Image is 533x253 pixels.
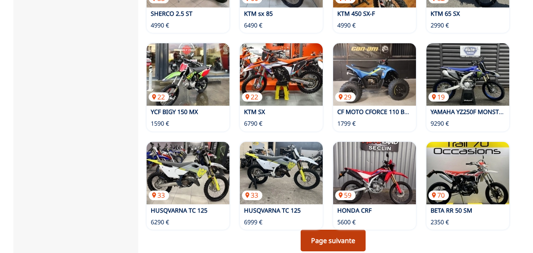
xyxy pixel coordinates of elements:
[431,10,460,17] a: KTM 65 SX
[244,108,265,116] a: KTM SX
[242,191,262,200] p: 33
[151,218,169,226] p: 6290 €
[301,230,366,251] a: Page suivante
[426,142,509,204] img: BETA RR 50 SM
[431,108,530,116] a: YAMAHA YZ250F MONSTER ENERGY
[147,142,229,204] a: HUSQVARNA TC 12533
[337,206,371,214] a: HONDA CRF
[337,218,356,226] p: 5600 €
[244,119,262,128] p: 6790 €
[244,10,273,17] a: KTM sx 85
[149,92,169,102] p: 22
[240,142,323,204] a: HUSQVARNA TC 12533
[147,43,229,106] a: YCF BIGY 150 MX22
[426,43,509,106] img: YAMAHA YZ250F MONSTER ENERGY
[333,142,416,204] a: HONDA CRF59
[337,108,427,116] a: CF MOTO CFORCE 110 BASIC EFI
[240,142,323,204] img: HUSQVARNA TC 125
[426,142,509,204] a: BETA RR 50 SM70
[431,119,449,128] p: 9290 €
[242,92,262,102] p: 22
[149,191,169,200] p: 33
[428,92,449,102] p: 19
[333,43,416,106] a: CF MOTO CFORCE 110 BASIC EFI29
[151,206,207,214] a: HUSQVARNA TC 125
[151,108,198,116] a: YCF BIGY 150 MX
[431,218,449,226] p: 2350 €
[335,191,356,200] p: 59
[333,142,416,204] img: HONDA CRF
[151,119,169,128] p: 1590 €
[333,43,416,106] img: CF MOTO CFORCE 110 BASIC EFI
[240,43,323,106] img: KTM SX
[147,43,229,106] img: YCF BIGY 150 MX
[428,191,449,200] p: 70
[337,119,356,128] p: 1799 €
[337,10,375,17] a: KTM 450 SX-F
[244,206,301,214] a: HUSQVARNA TC 125
[147,142,229,204] img: HUSQVARNA TC 125
[244,21,262,30] p: 6490 €
[240,43,323,106] a: KTM SX22
[151,10,192,17] a: SHERCO 2.5 ST
[335,92,356,102] p: 29
[244,218,262,226] p: 6999 €
[337,21,356,30] p: 4990 €
[151,21,169,30] p: 4990 €
[431,206,472,214] a: BETA RR 50 SM
[426,43,509,106] a: YAMAHA YZ250F MONSTER ENERGY19
[431,21,449,30] p: 2990 €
